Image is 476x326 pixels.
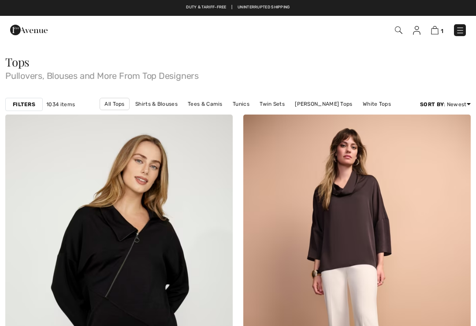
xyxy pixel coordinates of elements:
a: Twin Sets [255,98,289,110]
img: 1ère Avenue [10,21,48,39]
a: 1 [431,25,443,35]
a: Black Tops [195,110,232,122]
img: Shopping Bag [431,26,439,34]
a: White Tops [358,98,395,110]
strong: Sort By [420,101,444,107]
a: All Tops [100,98,129,110]
a: [PERSON_NAME] Tops [290,98,357,110]
span: Tops [5,54,30,70]
a: Tunics [228,98,254,110]
span: 1034 items [46,100,75,108]
a: [PERSON_NAME] Tops [234,110,300,122]
img: Search [395,26,402,34]
div: : Newest [420,100,471,108]
a: Tees & Camis [183,98,227,110]
img: My Info [413,26,420,35]
img: Menu [456,26,465,35]
strong: Filters [13,100,35,108]
a: Shirts & Blouses [131,98,182,110]
span: 1 [441,28,443,34]
span: Pullovers, Blouses and More From Top Designers [5,68,471,80]
a: 1ère Avenue [10,25,48,33]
